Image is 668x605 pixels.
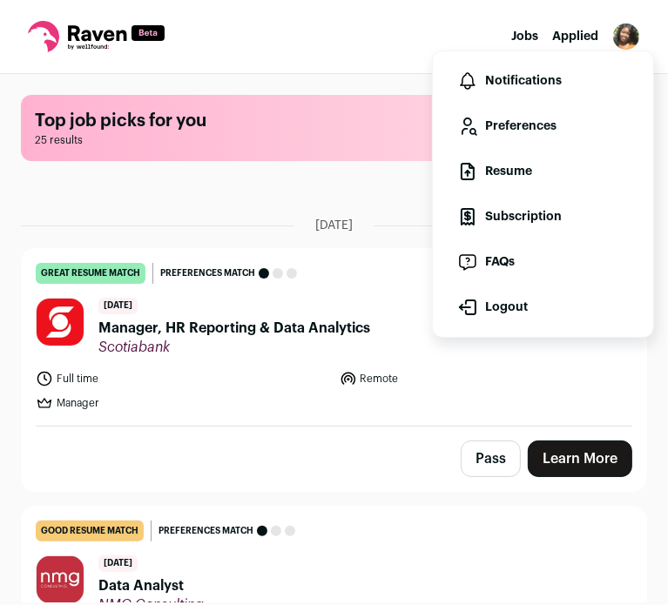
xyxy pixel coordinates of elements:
[447,60,639,102] a: Notifications
[552,30,598,43] a: Applied
[340,370,633,387] li: Remote
[98,575,204,596] span: Data Analyst
[98,318,370,339] span: Manager, HR Reporting & Data Analytics
[98,298,138,314] span: [DATE]
[35,133,633,147] span: 25 results
[612,23,640,50] button: Open dropdown
[35,109,633,133] h1: Top job picks for you
[447,241,639,283] a: FAQs
[37,299,84,346] img: 9b1aca0c35059e35245ed3d2115e0d554b48a190912c9091ce68791d9f2cbc59.jpg
[461,440,521,477] button: Pass
[36,394,329,412] li: Manager
[22,249,646,426] a: great resume match Preferences match [DATE] Manager, HR Reporting & Data Analytics Scotiabank Ful...
[160,265,255,282] span: Preferences match
[315,217,353,234] span: [DATE]
[159,522,253,540] span: Preferences match
[37,556,84,603] img: 7ac5686702c45a6d7d2eba95439a5a235ebb2e6997935eb631ee3c078c48f627
[98,339,370,356] span: Scotiabank
[98,555,138,572] span: [DATE]
[36,263,145,284] div: great resume match
[511,30,538,43] a: Jobs
[447,105,639,147] a: Preferences
[36,370,329,387] li: Full time
[528,440,632,477] a: Learn More
[447,196,639,238] a: Subscription
[447,286,639,328] button: Logout
[612,23,640,50] img: 17173030-medium_jpg
[447,151,639,192] a: Resume
[36,521,144,541] div: good resume match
